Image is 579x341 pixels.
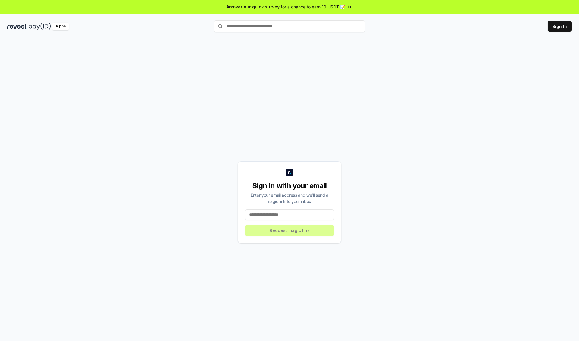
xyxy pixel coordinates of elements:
div: Sign in with your email [245,181,334,191]
span: Answer our quick survey [226,4,280,10]
img: pay_id [29,23,51,30]
img: reveel_dark [7,23,27,30]
div: Alpha [52,23,69,30]
button: Sign In [548,21,572,32]
span: for a chance to earn 10 USDT 📝 [281,4,345,10]
div: Enter your email address and we’ll send a magic link to your inbox. [245,192,334,204]
img: logo_small [286,169,293,176]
